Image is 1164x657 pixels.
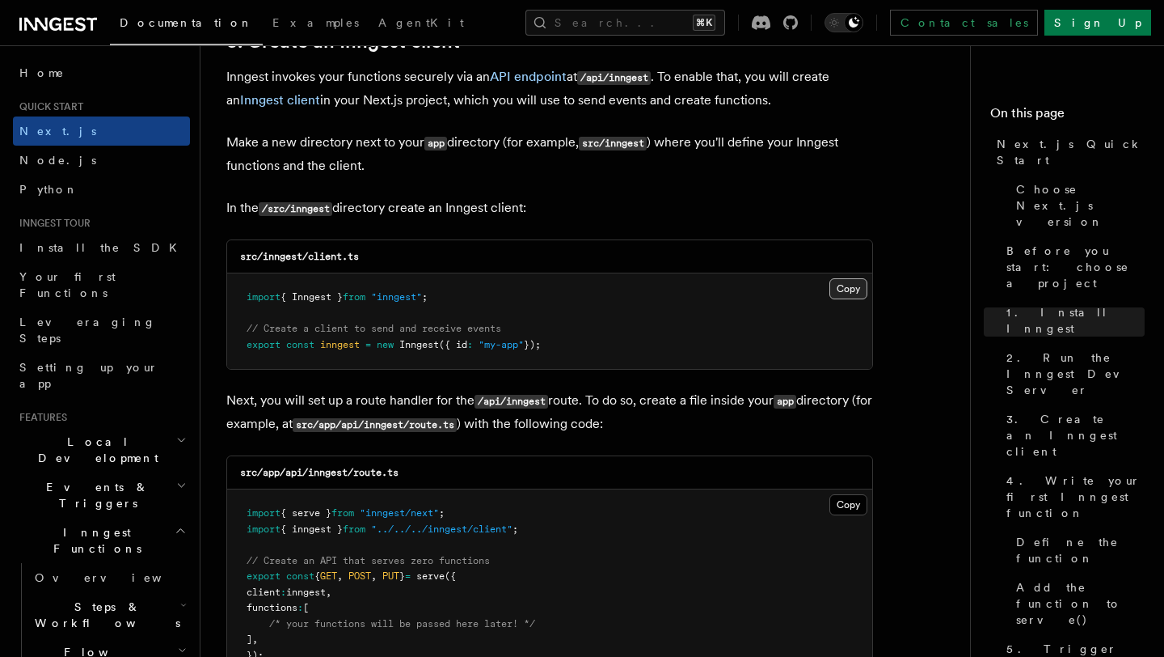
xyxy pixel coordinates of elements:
span: ({ id [439,339,467,350]
a: 4. Write your first Inngest function [1000,466,1145,528]
span: inngest [320,339,360,350]
span: Next.js Quick Start [997,136,1145,168]
a: Choose Next.js version [1010,175,1145,236]
a: 2. Run the Inngest Dev Server [1000,343,1145,405]
span: : [280,587,286,598]
span: import [247,523,280,535]
span: Define the function [1016,534,1145,566]
code: app [424,137,447,150]
span: Inngest tour [13,217,91,230]
span: = [365,339,371,350]
kbd: ⌘K [693,15,715,31]
span: Examples [272,16,359,29]
span: const [286,339,314,350]
a: Next.js Quick Start [990,129,1145,175]
span: Quick start [13,100,83,113]
span: export [247,339,280,350]
span: { inngest } [280,523,343,535]
span: Inngest Functions [13,524,175,557]
span: from [343,523,365,535]
span: Overview [35,571,201,584]
a: Add the function to serve() [1010,573,1145,634]
a: API endpoint [490,69,567,84]
span: , [337,570,343,582]
span: AgentKit [378,16,464,29]
span: ({ [445,570,456,582]
span: Steps & Workflows [28,599,180,631]
span: const [286,570,314,582]
span: from [343,291,365,303]
span: Next.js [19,125,96,138]
a: Overview [28,563,190,592]
a: Contact sales [890,10,1038,36]
span: , [326,587,331,598]
span: 3. Create an Inngest client [1006,411,1145,460]
span: Python [19,183,78,196]
code: /api/inngest [577,71,651,85]
button: Copy [829,278,867,299]
button: Search...⌘K [525,10,725,36]
span: "my-app" [479,339,524,350]
span: : [467,339,473,350]
code: app [774,395,796,409]
span: // Create an API that serves zero functions [247,555,490,566]
span: serve [416,570,445,582]
span: { Inngest } [280,291,343,303]
span: Setting up your app [19,361,158,390]
span: [ [303,602,309,613]
span: { [314,570,320,582]
span: import [247,291,280,303]
span: new [377,339,394,350]
a: Next.js [13,117,190,146]
span: Events & Triggers [13,479,176,511]
span: /* your functions will be passed here later! */ [269,618,535,629]
h4: On this page [990,104,1145,129]
span: } [399,570,405,582]
span: GET [320,570,337,582]
span: Your first Functions [19,270,116,299]
a: Define the function [1010,528,1145,573]
span: Install the SDK [19,241,187,254]
a: AgentKit [369,5,474,44]
span: Before you start: choose a project [1006,243,1145,291]
a: Your first Functions [13,262,190,307]
code: src/app/api/inngest/route.ts [240,467,399,478]
span: import [247,507,280,519]
span: "../../../inngest/client" [371,523,512,535]
span: Add the function to serve() [1016,579,1145,628]
a: Home [13,58,190,87]
a: Node.js [13,146,190,175]
span: inngest [286,587,326,598]
span: { serve } [280,507,331,519]
button: Steps & Workflows [28,592,190,638]
a: Setting up your app [13,353,190,398]
span: functions [247,602,297,613]
a: Examples [263,5,369,44]
p: Make a new directory next to your directory (for example, ) where you'll define your Inngest func... [226,131,873,177]
a: Before you start: choose a project [1000,236,1145,298]
a: Documentation [110,5,263,45]
span: export [247,570,280,582]
span: }); [524,339,541,350]
a: Leveraging Steps [13,307,190,353]
code: /src/inngest [259,202,332,216]
code: src/inngest [579,137,647,150]
a: Inngest client [240,92,320,108]
span: 1. Install Inngest [1006,304,1145,337]
button: Copy [829,494,867,515]
span: ; [422,291,428,303]
span: Leveraging Steps [19,316,156,345]
code: src/app/api/inngest/route.ts [293,418,457,432]
p: In the directory create an Inngest client: [226,197,873,220]
span: "inngest/next" [360,507,439,519]
p: Inngest invokes your functions securely via an at . To enable that, you will create an in your Ne... [226,66,873,112]
span: POST [348,570,371,582]
span: , [371,570,377,582]
span: ; [439,507,445,519]
a: 1. Install Inngest [1000,298,1145,343]
button: Toggle dark mode [824,13,863,32]
button: Inngest Functions [13,518,190,563]
a: 3. Create an Inngest client [1000,405,1145,466]
span: Node.js [19,154,96,167]
code: src/inngest/client.ts [240,251,359,262]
